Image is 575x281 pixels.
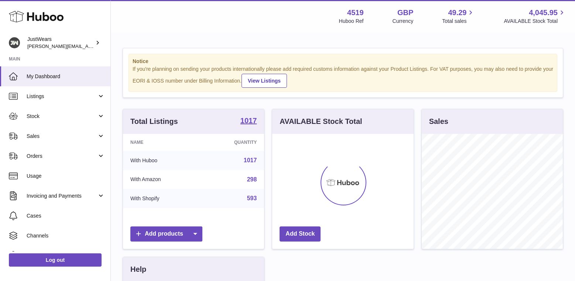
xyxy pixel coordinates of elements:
[247,176,257,183] a: 298
[504,18,566,25] span: AVAILABLE Stock Total
[280,117,362,126] h3: AVAILABLE Stock Total
[200,134,264,151] th: Quantity
[123,189,200,208] td: With Shopify
[27,232,105,239] span: Channels
[27,113,97,120] span: Stock
[448,8,466,18] span: 49.29
[244,157,257,163] a: 1017
[27,212,105,219] span: Cases
[27,93,97,100] span: Listings
[27,133,97,140] span: Sales
[9,37,20,48] img: josh@just-wears.com
[123,170,200,189] td: With Amazon
[27,173,105,180] span: Usage
[27,36,94,50] div: JustWears
[240,117,257,124] strong: 1017
[240,117,257,126] a: 1017
[393,18,414,25] div: Currency
[504,8,566,25] a: 4,045.95 AVAILABLE Stock Total
[123,134,200,151] th: Name
[347,8,364,18] strong: 4519
[9,253,102,267] a: Log out
[339,18,364,25] div: Huboo Ref
[130,226,202,242] a: Add products
[397,8,413,18] strong: GBP
[133,66,553,88] div: If you're planning on sending your products internationally please add required customs informati...
[429,117,448,126] h3: Sales
[242,74,287,88] a: View Listings
[123,151,200,170] td: With Huboo
[130,264,146,274] h3: Help
[442,8,475,25] a: 49.29 Total sales
[27,43,148,49] span: [PERSON_NAME][EMAIL_ADDRESS][DOMAIN_NAME]
[130,117,178,126] h3: Total Listings
[280,226,321,242] a: Add Stock
[529,8,558,18] span: 4,045.95
[442,18,475,25] span: Total sales
[27,153,97,160] span: Orders
[133,58,553,65] strong: Notice
[247,195,257,201] a: 593
[27,73,105,80] span: My Dashboard
[27,192,97,200] span: Invoicing and Payments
